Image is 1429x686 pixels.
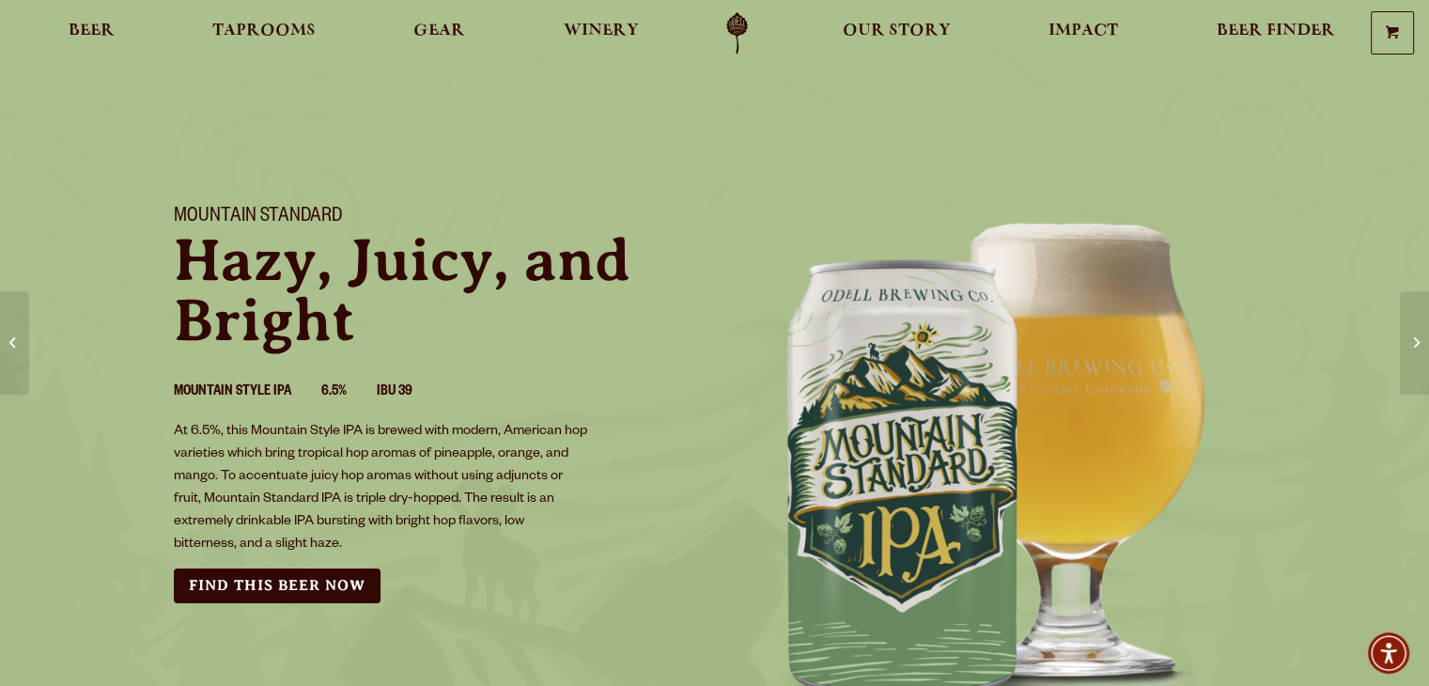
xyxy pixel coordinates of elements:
a: Odell Home [702,12,772,55]
span: Impact [1048,23,1118,39]
a: Taprooms [200,12,328,55]
li: Mountain Style IPA [174,381,321,405]
p: Hazy, Juicy, and Bright [174,230,692,351]
li: 6.5% [321,381,377,405]
p: At 6.5%, this Mountain Style IPA is brewed with modern, American hop varieties which bring tropic... [174,421,589,556]
a: Gear [401,12,477,55]
span: Taprooms [212,23,316,39]
span: Beer Finder [1216,23,1334,39]
span: Winery [564,23,639,39]
span: Our Story [843,23,951,39]
span: Gear [413,23,465,39]
a: Impact [1036,12,1130,55]
div: Accessibility Menu [1368,632,1409,674]
li: IBU 39 [377,381,443,405]
h1: Mountain Standard [174,206,692,230]
span: Beer [69,23,115,39]
a: Beer Finder [1204,12,1346,55]
a: Our Story [831,12,963,55]
a: Beer [56,12,127,55]
a: Winery [551,12,651,55]
a: Find this Beer Now [174,569,381,603]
